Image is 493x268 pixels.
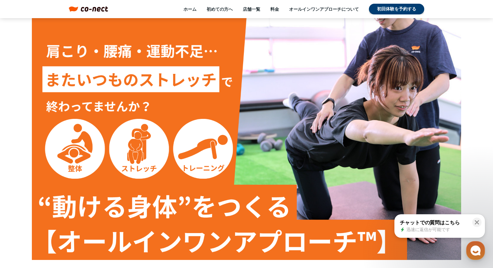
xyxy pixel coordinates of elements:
a: 料金 [270,6,279,12]
a: 初回体験を予約する [369,4,424,14]
a: 初めての方へ [207,6,233,12]
a: オールインワンアプローチについて [289,6,359,12]
a: 店舗一覧 [243,6,260,12]
a: ホーム [183,6,197,12]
